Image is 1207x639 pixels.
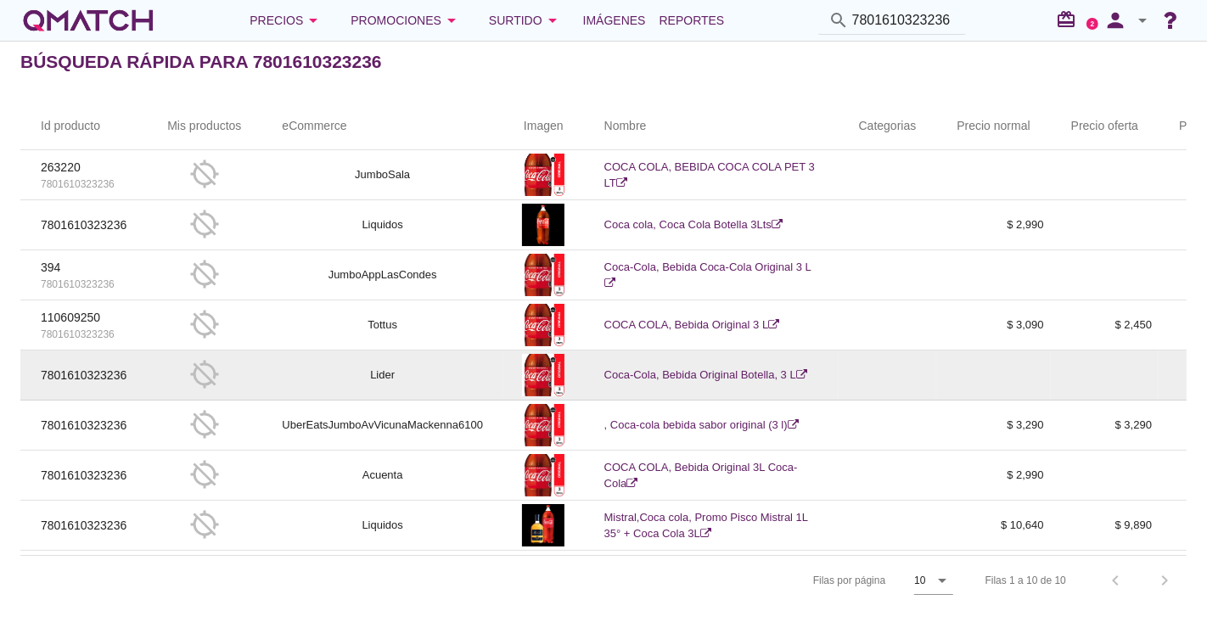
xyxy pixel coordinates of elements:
td: $ 10,640 [936,501,1050,551]
i: person [1098,8,1132,32]
th: Categorias: Not sorted. [839,103,937,150]
i: gps_off [189,159,220,189]
td: UberEatsJumboAvVicunaMackenna6100 [261,401,503,451]
td: $ 2,990 [936,451,1050,501]
th: Precio oferta: Not sorted. [1051,103,1159,150]
i: gps_off [189,509,220,540]
td: Acuenta [261,451,503,501]
p: 7801610323236 [41,517,126,535]
i: arrow_drop_down [542,10,563,31]
text: 2 [1091,20,1095,27]
td: $ 3,250 [936,551,1050,601]
h2: Búsqueda rápida para 7801610323236 [20,48,382,76]
td: $ 9,890 [1051,501,1159,551]
td: $ 2,450 [1051,551,1159,601]
p: 110609250 [41,309,126,327]
a: 2 [1086,18,1098,30]
p: 7801610323236 [41,327,126,342]
a: white-qmatch-logo [20,3,156,37]
td: $ 2,990 [936,200,1050,250]
td: Santa [PERSON_NAME] [261,551,503,601]
th: Precio normal: Not sorted. [936,103,1050,150]
p: 7801610323236 [41,216,126,234]
td: Tottus [261,300,503,350]
button: Promociones [337,3,475,37]
a: Coca-Cola, Bebida Coca-Cola Original 3 L [604,261,811,290]
td: Lider [261,350,503,401]
a: COCA COLA, Bebida Original 3L Coca-Cola [604,461,798,490]
th: Nombre: Not sorted. [584,103,839,150]
p: 7801610323236 [41,277,126,292]
i: gps_off [189,459,220,490]
p: 263220 [41,159,126,177]
a: COCA COLA, BEBIDA COCA COLA PET 3 LT [604,160,815,190]
th: Id producto: Not sorted. [20,103,147,150]
th: eCommerce: Not sorted. [261,103,503,150]
a: Imágenes [576,3,653,37]
i: gps_off [189,209,220,239]
a: COCA COLA, Bebida Original 3 L [604,318,780,331]
td: JumboSala [261,150,503,200]
div: Precios [250,10,323,31]
i: gps_off [189,409,220,440]
a: Coca cola, Coca Cola Botella 3Lts [604,218,783,231]
p: 394 [41,259,126,277]
a: Mistral,Coca cola, Promo Pisco Mistral 1L 35° + Coca Cola 3L [604,511,808,541]
div: Filas 1 a 10 de 10 [985,573,1066,588]
button: Precios [236,3,337,37]
button: Surtido [475,3,576,37]
td: JumboAppLasCondes [261,250,503,300]
th: Mis productos: Not sorted. [147,103,261,150]
td: $ 3,090 [936,300,1050,350]
i: arrow_drop_down [933,570,953,591]
i: gps_off [189,359,220,390]
p: 7801610323236 [41,177,126,192]
i: search [828,10,849,31]
p: 7801610323236 [41,367,126,384]
td: Liquidos [261,200,503,250]
i: gps_off [189,309,220,339]
th: Imagen: Not sorted. [503,103,584,150]
div: Filas por página [643,556,953,605]
i: arrow_drop_down [1132,10,1153,31]
input: Buscar productos [852,7,956,34]
a: , Coca-cola bebida sabor original (3 l) [604,418,799,431]
td: $ 3,290 [936,401,1050,451]
a: Coca-Cola, Bebida Original Botella, 3 L [604,368,807,381]
p: 7801610323236 [41,417,126,434]
span: Imágenes [583,10,646,31]
p: 7801610323236 [41,467,126,485]
i: arrow_drop_down [303,10,323,31]
td: Liquidos [261,501,503,551]
i: arrow_drop_down [441,10,462,31]
span: Reportes [660,10,725,31]
td: $ 3,290 [1051,401,1159,451]
div: 10 [914,573,925,588]
i: gps_off [189,259,220,289]
div: Surtido [489,10,563,31]
a: Reportes [653,3,732,37]
td: $ 2,450 [1051,300,1159,350]
i: redeem [1056,9,1083,30]
div: Promociones [351,10,462,31]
